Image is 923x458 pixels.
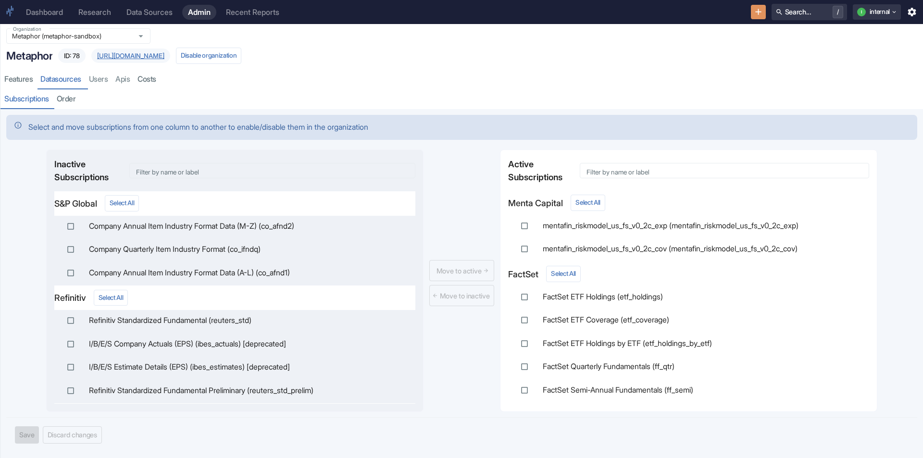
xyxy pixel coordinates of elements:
span: FactSet Semi-Annual Fundamentals (ff_semi) [543,384,861,396]
span: mentafin_riskmodel_us_fs_v0_2c_cov (mentafin_riskmodel_us_fs_v0_2c_cov) [543,243,861,255]
span: Company Quarterly Item Industry Format (co_ifndq) [89,244,408,255]
button: Select All [105,195,139,211]
span: I/B/E/S Estimate Details (EPS) (ibes_estimates) [deprecated] [89,361,408,373]
div: organization tabs [0,70,160,89]
a: datasources [37,70,85,89]
button: New Resource [751,5,766,20]
button: Select All [94,290,128,306]
span: Company Annual Item Industry Format Data (A-L) (co_afnd1) [89,267,408,279]
div: Admin [188,8,211,17]
span: Company Annual Item Industry Format Data (M-Z) (co_afnd2) [89,221,408,232]
button: Select All [546,266,581,282]
span: I/B/E/S Company Actuals (EPS) (ibes_actuals) [deprecated] [89,338,408,350]
p: Active Subscriptions [508,158,574,184]
span: Refinitiv Standardized Fundamental Preliminary (reuters_std_prelim) [89,385,408,396]
a: Recent Reports [220,5,285,20]
label: Organization [13,25,41,33]
span: FactSet ETF Holdings (etf_holdings) [543,291,861,303]
div: Select and move subscriptions from one column to another to enable/disable them in the organization [28,118,368,137]
a: costs [134,70,160,89]
button: iinternal [853,4,901,20]
span: FactSet ETF Holdings by ETF (etf_holdings_by_etf) [543,338,861,349]
span: FactSet ETF Coverage (etf_coverage) [543,314,861,326]
button: Select All [571,195,605,211]
a: Order [53,89,80,109]
button: Disable organization [176,48,241,64]
a: Admin [182,5,216,20]
span: FactSet Quarterly Fundamentals (ff_qtr) [543,361,861,372]
a: Dashboard [20,5,69,20]
a: [URL][DOMAIN_NAME] [97,52,164,60]
div: i [857,8,866,16]
p: Metaphor [6,48,52,64]
button: Search.../ [772,4,847,20]
div: Dashboard [26,8,63,17]
a: Research [73,5,117,20]
a: Subscriptions [0,89,53,109]
p: Menta Capital [508,191,563,215]
div: Data Sources [126,8,173,17]
p: OptionMetrics [54,403,110,428]
p: Inactive Subscriptions [54,158,124,184]
a: Data Sources [121,5,178,20]
div: organization tabs [0,89,79,109]
p: FactSet [508,262,538,286]
span: Refinitiv Standardized Fundamental (reuters_std) [89,315,408,326]
p: Refinitiv [54,285,86,310]
a: features [0,70,37,89]
button: Open [135,30,147,42]
p: S&P Global [54,191,97,216]
span: ID: 78 [58,52,86,60]
div: Recent Reports [226,8,279,17]
div: Research [78,8,111,17]
span: mentafin_riskmodel_us_fs_v0_2c_exp (mentafin_riskmodel_us_fs_v0_2c_exp) [543,220,861,232]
